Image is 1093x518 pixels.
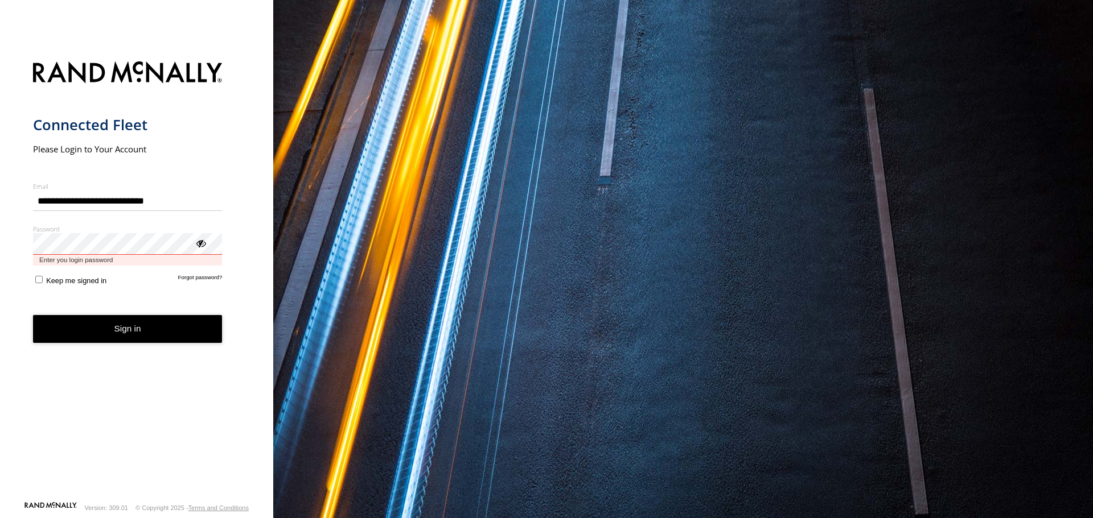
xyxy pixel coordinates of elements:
a: Terms and Conditions [188,504,249,511]
a: Visit our Website [24,502,77,513]
span: Keep me signed in [46,276,106,285]
label: Password [33,225,223,233]
span: Enter you login password [33,255,223,266]
label: Email [33,182,223,190]
div: © Copyright 2025 - [135,504,249,511]
h1: Connected Fleet [33,115,223,134]
div: Version: 309.01 [85,504,128,511]
div: ViewPassword [195,237,206,248]
h2: Please Login to Your Account [33,143,223,155]
input: Keep me signed in [35,276,43,283]
button: Sign in [33,315,223,343]
a: Forgot password? [178,274,223,285]
form: main [33,55,241,501]
img: Rand McNally [33,59,223,88]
